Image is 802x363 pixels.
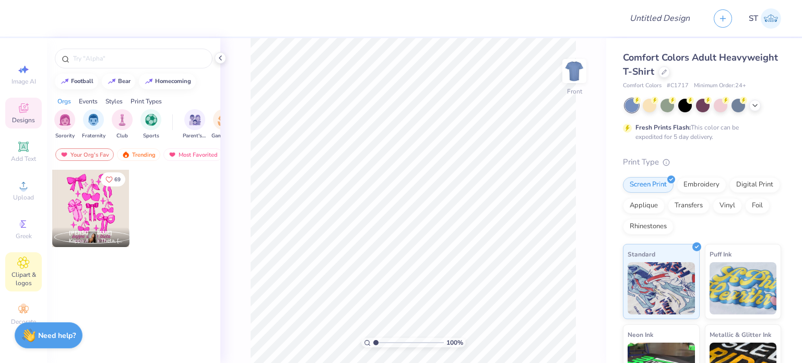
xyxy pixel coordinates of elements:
input: Try "Alpha" [72,53,206,64]
span: Designs [12,116,35,124]
span: Comfort Colors [623,81,662,90]
div: Trending [117,148,160,161]
button: football [55,74,98,89]
strong: Need help? [38,331,76,341]
a: ST [749,8,781,29]
img: trend_line.gif [108,78,116,85]
div: Print Type [623,156,781,168]
div: Rhinestones [623,219,674,235]
span: Image AI [11,77,36,86]
div: homecoming [155,78,191,84]
div: football [71,78,93,84]
div: Transfers [668,198,710,214]
span: Puff Ink [710,249,732,260]
div: Screen Print [623,177,674,193]
span: Fraternity [82,132,105,140]
span: Minimum Order: 24 + [694,81,746,90]
span: 100 % [446,338,463,347]
span: Clipart & logos [5,271,42,287]
img: Sorority Image [59,114,71,126]
button: filter button [140,109,161,140]
button: filter button [82,109,105,140]
div: Styles [105,97,123,106]
img: Puff Ink [710,262,777,314]
img: trend_line.gif [61,78,69,85]
span: Upload [13,193,34,202]
span: Metallic & Glitter Ink [710,329,771,340]
div: Most Favorited [163,148,222,161]
img: Sports Image [145,114,157,126]
img: most_fav.gif [168,151,176,158]
span: Decorate [11,318,36,326]
button: Like [101,172,125,186]
button: homecoming [139,74,196,89]
div: filter for Sorority [54,109,75,140]
strong: Fresh Prints Flash: [635,123,691,132]
div: filter for Fraternity [82,109,105,140]
span: Parent's Weekend [183,132,207,140]
div: bear [118,78,131,84]
span: Game Day [211,132,235,140]
div: filter for Parent's Weekend [183,109,207,140]
span: Kappa Alpha Theta, [GEOGRAPHIC_DATA][US_STATE] [69,237,125,245]
img: most_fav.gif [60,151,68,158]
div: This color can be expedited for 5 day delivery. [635,123,764,142]
button: filter button [183,109,207,140]
div: filter for Club [112,109,133,140]
div: Orgs [57,97,71,106]
span: Club [116,132,128,140]
img: trend_line.gif [145,78,153,85]
div: Front [567,87,582,96]
button: filter button [112,109,133,140]
span: Comfort Colors Adult Heavyweight T-Shirt [623,51,778,78]
span: Neon Ink [628,329,653,340]
div: Digital Print [729,177,780,193]
div: filter for Game Day [211,109,235,140]
div: Events [79,97,98,106]
span: # C1717 [667,81,689,90]
button: filter button [211,109,235,140]
div: Print Types [131,97,162,106]
div: Applique [623,198,665,214]
img: Fraternity Image [88,114,99,126]
span: Sports [143,132,159,140]
span: Add Text [11,155,36,163]
span: 69 [114,177,121,182]
span: ST [749,13,758,25]
img: Parent's Weekend Image [189,114,201,126]
img: Shambhavi Thakur [761,8,781,29]
div: Vinyl [713,198,742,214]
div: filter for Sports [140,109,161,140]
img: trending.gif [122,151,130,158]
button: filter button [54,109,75,140]
div: Foil [745,198,770,214]
button: bear [102,74,135,89]
span: [PERSON_NAME] [69,229,112,237]
img: Front [564,61,585,81]
img: Club Image [116,114,128,126]
div: Your Org's Fav [55,148,114,161]
span: Standard [628,249,655,260]
img: Standard [628,262,695,314]
div: Embroidery [677,177,726,193]
input: Untitled Design [621,8,698,29]
img: Game Day Image [218,114,230,126]
span: Greek [16,232,32,240]
span: Sorority [55,132,75,140]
